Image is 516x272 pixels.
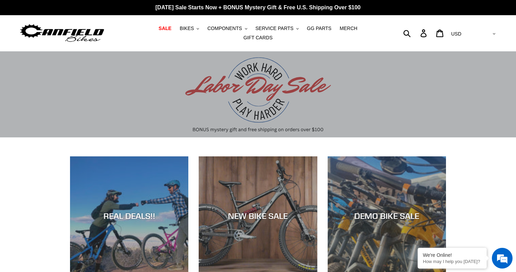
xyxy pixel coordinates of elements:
[407,26,425,41] input: Search
[244,35,273,41] span: GIFT CARDS
[204,24,250,33] button: COMPONENTS
[19,22,105,44] img: Canfield Bikes
[180,26,194,31] span: BIKES
[70,211,188,221] div: REAL DEALS!!
[255,26,293,31] span: SERVICE PARTS
[207,26,242,31] span: COMPONENTS
[307,26,331,31] span: GG PARTS
[240,33,276,42] a: GIFT CARDS
[252,24,302,33] button: SERVICE PARTS
[340,26,357,31] span: MERCH
[423,259,482,264] p: How may I help you today?
[304,24,335,33] a: GG PARTS
[336,24,361,33] a: MERCH
[328,211,446,221] div: DEMO BIKE SALE
[159,26,171,31] span: SALE
[423,252,482,258] div: We're Online!
[199,211,317,221] div: NEW BIKE SALE
[155,24,175,33] a: SALE
[176,24,202,33] button: BIKES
